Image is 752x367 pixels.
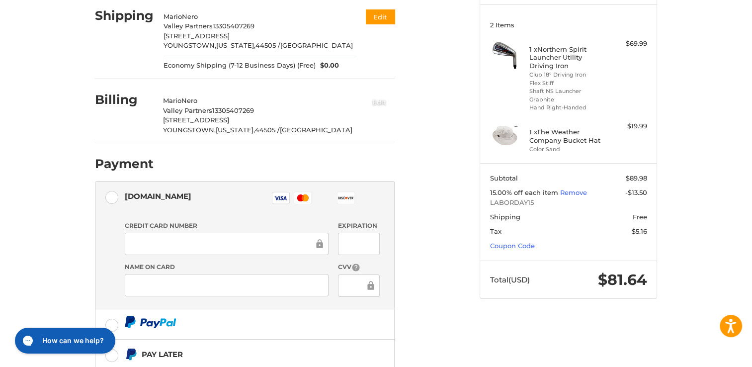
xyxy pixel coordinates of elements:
span: Nero [182,12,198,20]
h2: Billing [95,92,153,107]
span: $0.00 [316,61,339,71]
label: Credit Card Number [125,221,329,230]
span: [US_STATE], [216,41,255,49]
div: $19.99 [608,121,647,131]
h4: 1 x Northern Spirit Launcher Utility Driving Iron [529,45,605,70]
span: Tax [490,227,501,235]
span: Shipping [490,213,520,221]
span: $81.64 [598,271,647,289]
span: Total (USD) [490,275,530,284]
a: Remove [560,188,587,196]
span: Subtotal [490,174,518,182]
span: LABORDAY15 [490,198,647,208]
button: Edit [364,93,395,110]
h2: Payment [95,156,154,172]
span: [US_STATE], [216,126,255,134]
span: [STREET_ADDRESS] [163,116,229,124]
div: $69.99 [608,39,647,49]
a: Coupon Code [490,242,535,250]
span: [GEOGRAPHIC_DATA] [280,126,352,134]
span: 15.00% off each item [490,188,560,196]
label: Name on Card [125,263,329,272]
img: PayPal icon [125,316,176,328]
li: Color Sand [529,145,605,154]
button: Edit [366,9,395,24]
h2: Shipping [95,8,154,23]
iframe: Google Customer Reviews [670,340,752,367]
span: Nero [181,96,197,104]
label: CVV [338,263,379,272]
span: Mario [163,96,181,104]
iframe: Gorgias live chat messenger [10,324,118,357]
span: [GEOGRAPHIC_DATA] [280,41,353,49]
li: Flex Stiff [529,79,605,88]
span: $5.16 [632,227,647,235]
span: 13305407269 [212,106,254,114]
span: YOUNGSTOWN, [163,126,216,134]
span: YOUNGSTOWN, [164,41,216,49]
span: 44505 / [255,41,280,49]
label: Expiration [338,221,379,230]
span: Valley Partners [164,22,213,30]
div: [DOMAIN_NAME] [125,188,191,204]
span: 13305407269 [213,22,254,30]
span: Economy Shipping (7-12 Business Days) (Free) [164,61,316,71]
div: Pay Later [142,346,332,363]
li: Shaft NS Launcher Graphite [529,87,605,103]
span: Mario [164,12,182,20]
span: 44505 / [255,126,280,134]
h3: 2 Items [490,21,647,29]
h4: 1 x The Weather Company Bucket Hat [529,128,605,144]
span: -$13.50 [625,188,647,196]
span: [STREET_ADDRESS] [164,32,230,40]
span: Free [633,213,647,221]
li: Hand Right-Handed [529,103,605,112]
span: $89.98 [626,174,647,182]
li: Club 18° Driving Iron [529,71,605,79]
img: Pay Later icon [125,348,137,361]
span: Valley Partners [163,106,212,114]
